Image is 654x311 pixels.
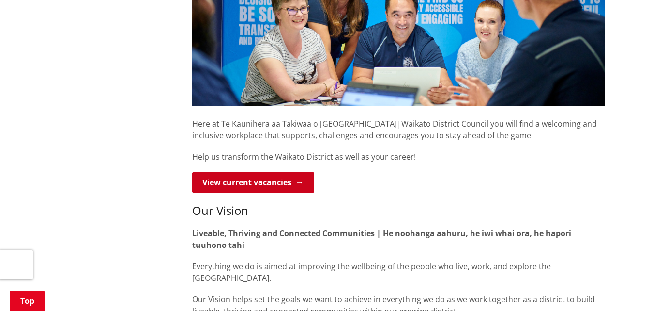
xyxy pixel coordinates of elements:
[192,172,314,193] a: View current vacancies
[192,151,605,163] p: Help us transform the Waikato District as well as your career!
[609,270,644,305] iframe: Messenger Launcher
[192,106,605,141] p: Here at Te Kaunihera aa Takiwaa o [GEOGRAPHIC_DATA]|Waikato District Council you will find a welc...
[10,291,45,311] a: Top
[192,204,605,218] h3: Our Vision
[192,228,571,250] strong: Liveable, Thriving and Connected Communities | He noohanga aahuru, he iwi whai ora, he hapori tuu...
[192,261,605,284] p: Everything we do is aimed at improving the wellbeing of the people who live, work, and explore th...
